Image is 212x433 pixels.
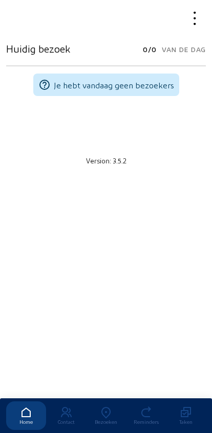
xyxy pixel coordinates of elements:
[86,401,126,430] a: Bezoeken
[162,42,206,57] span: Van de dag
[126,419,166,425] div: Reminders
[6,419,46,425] div: Home
[86,419,126,425] div: Bezoeken
[46,401,86,430] a: Contact
[6,42,70,55] h3: Huidig bezoek
[166,419,206,425] div: Taken
[54,80,174,90] span: Je hebt vandaag geen bezoekers
[38,79,51,91] mat-icon: help_outline
[166,401,206,430] a: Taken
[46,419,86,425] div: Contact
[143,42,157,57] span: 0/0
[86,156,126,164] small: Version: 3.5.2
[6,401,46,430] a: Home
[126,401,166,430] a: Reminders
